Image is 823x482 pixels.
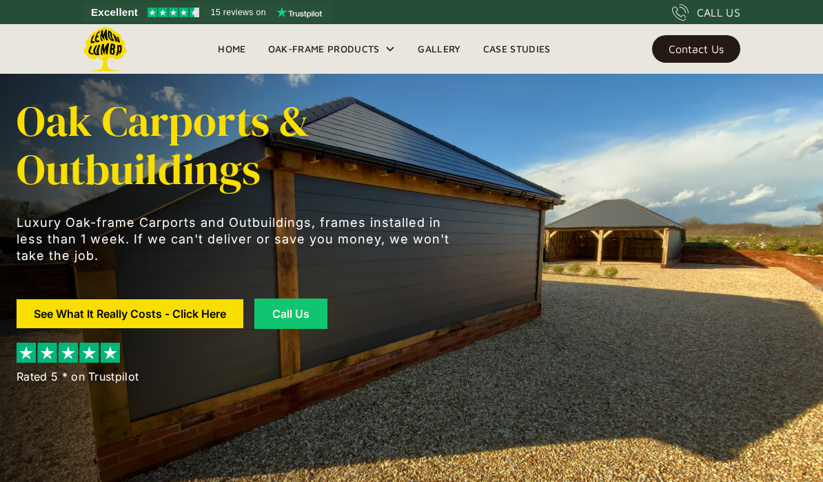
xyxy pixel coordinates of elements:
p: Luxury Oak-frame Carports and Outbuildings, frames installed in less than 1 week. If we can't del... [17,214,458,264]
a: Contact Us [652,35,740,63]
a: Gallery [407,39,471,59]
a: Call Us [254,299,327,329]
a: See What It Really Costs - Click Here [17,299,243,328]
div: Call Us [272,308,310,319]
img: Trustpilot 4.5 stars [148,8,199,17]
div: Oak-Frame Products [257,24,407,74]
h1: Oak Carports & Outbuildings [17,97,458,194]
div: Contact Us [669,44,724,54]
div: CALL US [697,4,740,21]
span: 15 reviews on [211,4,266,21]
a: See Lemon Lumba reviews on Trustpilot [83,3,332,22]
div: Oak-Frame Products [268,41,380,57]
a: Home [207,39,256,59]
span: Excellent [91,4,138,21]
img: Trustpilot logo [276,7,322,18]
a: Case Studies [472,39,562,59]
div: Rated 5 * on Trustpilot [17,368,139,385]
a: CALL US [672,4,740,21]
